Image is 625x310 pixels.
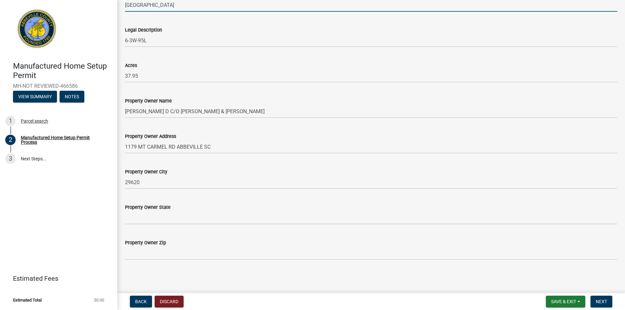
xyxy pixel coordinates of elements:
button: Notes [60,91,84,102]
label: Property Owner Name [125,99,172,103]
span: Estimated Total [13,298,42,302]
span: $0.00 [94,298,104,302]
a: Estimated Fees [5,272,107,285]
span: MH-NOT REVIEWED-466586 [13,83,104,89]
button: View Summary [13,91,57,102]
span: Save & Exit [551,299,576,304]
label: Property Owner City [125,170,167,174]
div: 2 [5,135,16,145]
h4: Manufactured Home Setup Permit [13,61,112,80]
span: Next [596,299,607,304]
div: 1 [5,116,16,126]
label: Acres [125,63,137,68]
div: Manufactured Home Setup Permit Process [21,135,107,144]
div: 3 [5,154,16,164]
label: Property Owner Address [125,134,176,139]
button: Save & Exit [546,296,585,307]
img: Abbeville County, South Carolina [13,7,61,55]
button: Discard [155,296,184,307]
label: Legal Description [125,28,162,33]
label: Property Owner State [125,205,171,210]
span: Back [135,299,147,304]
wm-modal-confirm: Summary [13,94,57,100]
div: Parcel search [21,119,48,123]
wm-modal-confirm: Notes [60,94,84,100]
button: Next [590,296,612,307]
label: Property Owner Zip [125,241,166,245]
button: Back [130,296,152,307]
